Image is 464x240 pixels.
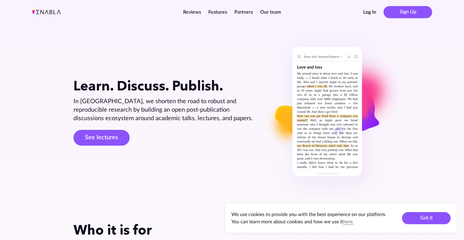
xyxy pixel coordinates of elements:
[73,97,255,123] div: In [GEOGRAPHIC_DATA], we shorten the road to robust and reproducible research by building an open...
[183,10,201,15] a: Reviews
[260,10,281,15] a: Our team
[73,222,391,238] h2: Who it is for
[208,10,227,15] a: Features
[343,219,354,224] a: here.
[384,6,432,18] button: Sign Up
[402,212,451,224] button: Got it
[234,10,253,15] a: Partners
[73,78,255,94] h1: Learn. Discuss. Publish.
[231,212,386,224] span: We use cookies to provide you with the best experience on our platform. You can learn more about ...
[73,130,130,146] a: See lectures
[363,9,376,15] button: Log In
